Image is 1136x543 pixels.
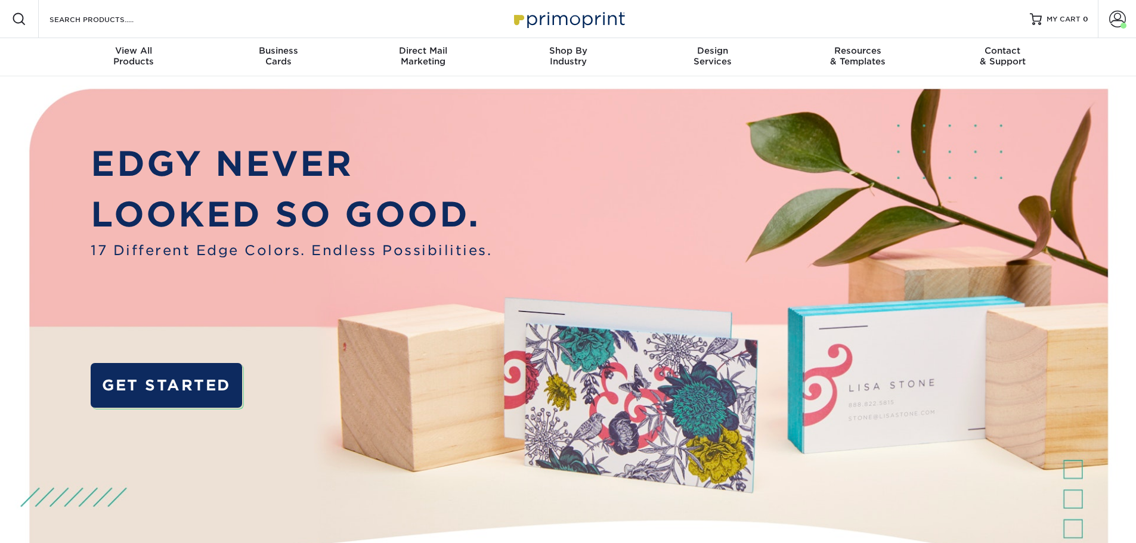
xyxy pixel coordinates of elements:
div: Industry [496,45,640,67]
span: MY CART [1047,14,1081,24]
a: GET STARTED [91,363,242,408]
p: LOOKED SO GOOD. [91,189,492,240]
span: Direct Mail [351,45,496,56]
div: Marketing [351,45,496,67]
span: 17 Different Edge Colors. Endless Possibilities. [91,240,492,260]
span: Business [206,45,351,56]
div: & Support [930,45,1075,67]
a: View AllProducts [61,38,206,76]
a: DesignServices [640,38,785,76]
span: Shop By [496,45,640,56]
span: Design [640,45,785,56]
p: EDGY NEVER [91,138,492,190]
div: Services [640,45,785,67]
a: Direct MailMarketing [351,38,496,76]
div: Cards [206,45,351,67]
div: & Templates [785,45,930,67]
span: View All [61,45,206,56]
span: Resources [785,45,930,56]
span: Contact [930,45,1075,56]
div: Products [61,45,206,67]
a: Resources& Templates [785,38,930,76]
a: BusinessCards [206,38,351,76]
span: 0 [1083,15,1088,23]
input: SEARCH PRODUCTS..... [48,12,165,26]
a: Shop ByIndustry [496,38,640,76]
a: Contact& Support [930,38,1075,76]
img: Primoprint [509,6,628,32]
